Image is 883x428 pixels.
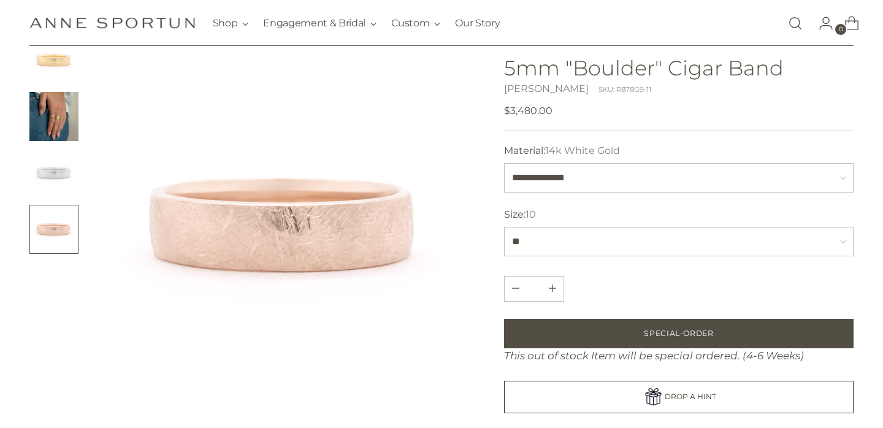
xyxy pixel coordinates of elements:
label: Size: [504,207,536,222]
label: Material: [504,143,620,158]
a: Our Story [455,10,500,37]
button: Change image to image 3 [29,148,78,197]
button: Change image to image 1 [29,36,78,85]
span: 0 [835,24,846,35]
span: DROP A HINT [665,392,716,401]
span: $3,480.00 [504,104,552,118]
a: Open cart modal [835,11,859,36]
input: Product quantity [519,277,549,301]
div: SKU: R878G9-11 [598,85,651,95]
button: Custom [391,10,440,37]
button: Add to Bag [504,319,854,348]
span: Special-Order [644,328,713,339]
a: Open search modal [783,11,808,36]
img: 5mm "Boulder" Cigar Band [96,36,475,415]
a: DROP A HINT [504,381,854,414]
span: 10 [526,208,536,220]
button: Engagement & Bridal [263,10,377,37]
button: Subtract product quantity [541,277,564,301]
button: Add product quantity [505,277,527,301]
button: Shop [213,10,249,37]
h1: 5mm "Boulder" Cigar Band [504,56,854,79]
button: Change image to image 2 [29,92,78,141]
button: Change image to image 4 [29,205,78,254]
a: Go to the account page [809,11,833,36]
div: This out of stock Item will be special ordered. (4-6 Weeks) [504,348,854,364]
a: Anne Sportun Fine Jewellery [29,17,195,29]
a: [PERSON_NAME] [504,83,589,94]
span: 14k White Gold [545,145,620,156]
